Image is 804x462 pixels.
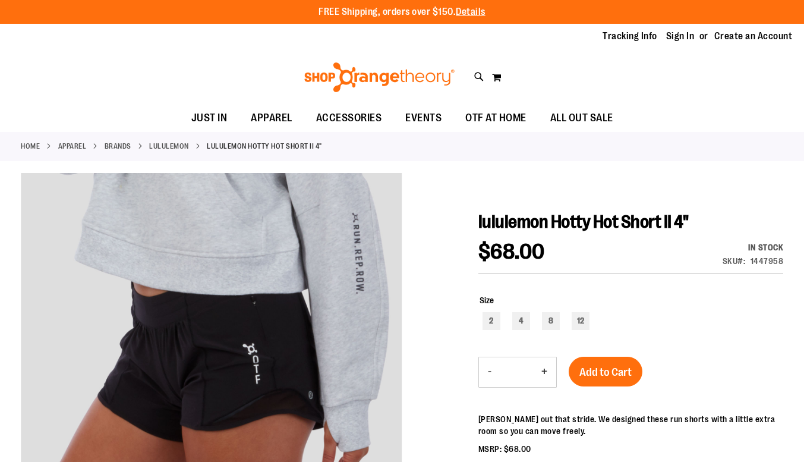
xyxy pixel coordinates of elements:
a: Details [456,7,485,17]
input: Product quantity [500,358,532,386]
div: 4 [512,312,530,330]
a: Tracking Info [603,30,657,43]
p: FREE Shipping, orders over $150. [319,5,485,19]
div: 2 [483,312,500,330]
span: JUST IN [191,105,228,131]
span: Size [480,296,494,305]
span: lululemon Hotty Hot Short II 4" [478,212,689,232]
p: [PERSON_NAME] out that stride. We designed these run shorts with a little extra room so you can m... [478,413,783,437]
span: EVENTS [405,105,442,131]
strong: lululemon Hotty Hot Short II 4" [207,141,322,152]
button: Add to Cart [569,357,642,386]
div: 8 [542,312,560,330]
span: ACCESSORIES [316,105,382,131]
div: 1447958 [751,255,784,267]
div: 12 [572,312,589,330]
a: Home [21,141,40,152]
strong: SKU [723,256,746,266]
div: Availability [723,241,784,253]
a: BRANDS [105,141,131,152]
a: Sign In [666,30,695,43]
span: OTF AT HOME [465,105,526,131]
a: APPAREL [58,141,87,152]
span: Add to Cart [579,366,632,379]
span: APPAREL [251,105,292,131]
a: Create an Account [714,30,793,43]
img: Shop Orangetheory [302,62,456,92]
button: Decrease product quantity [479,357,500,387]
span: ALL OUT SALE [550,105,613,131]
button: Increase product quantity [532,357,556,387]
span: $68.00 [478,240,545,264]
p: MSRP: $68.00 [478,443,783,455]
a: lululemon [149,141,189,152]
div: In stock [723,241,784,253]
